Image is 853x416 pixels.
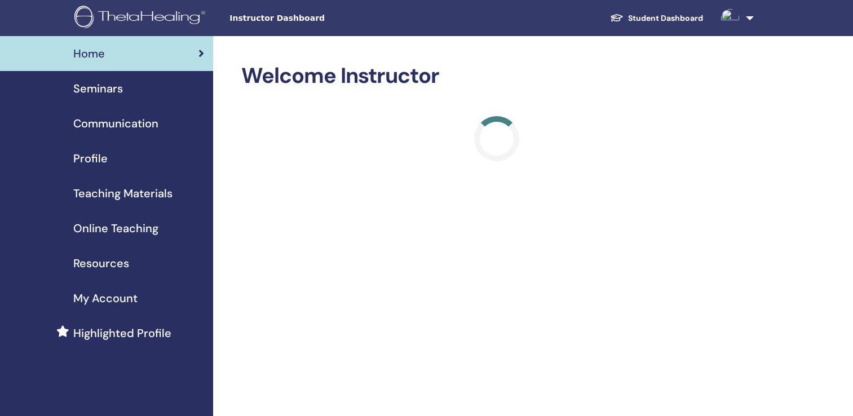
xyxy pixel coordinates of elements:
span: Profile [73,150,108,167]
span: Highlighted Profile [73,325,171,342]
span: Online Teaching [73,220,158,237]
img: default.jpg [721,9,739,27]
span: Instructor Dashboard [229,12,399,24]
a: Student Dashboard [601,8,712,29]
span: Home [73,45,105,62]
span: My Account [73,290,138,307]
span: Communication [73,115,158,132]
span: Seminars [73,80,123,97]
img: graduation-cap-white.svg [610,13,624,23]
span: Resources [73,255,129,272]
h2: Welcome Instructor [241,63,752,89]
img: logo.png [74,6,209,31]
span: Teaching Materials [73,185,173,202]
